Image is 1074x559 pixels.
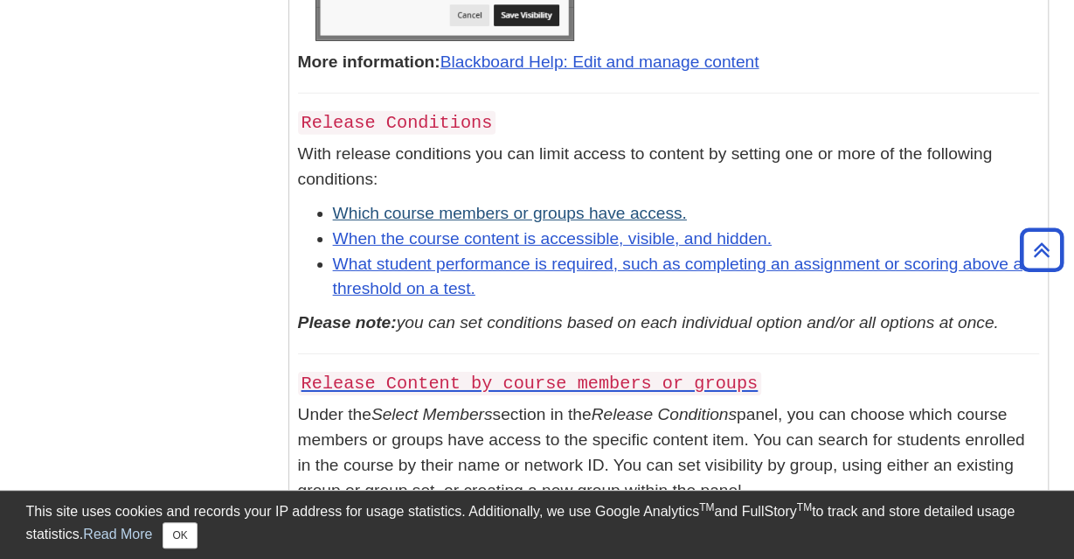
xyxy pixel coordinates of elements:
em: Release Conditions [591,405,736,423]
a: What student performance is required, such as completing an assignment or scoring above a thresho... [333,255,1022,298]
a: Blackboard Help: Edit and manage content [440,52,759,71]
em: Select Members [371,405,493,423]
em: you can set conditions based on each individual option and/or all options at once. [397,313,999,332]
a: Which course members or groups have access. [333,204,687,222]
a: Read More [83,527,152,542]
button: Close [163,522,197,549]
a: When the course content is accessible, visible, and hidden. [333,229,772,248]
em: Please note: [298,313,397,332]
sup: TM [699,501,714,514]
p: With release conditions you can limit access to content by setting one or more of the following c... [298,142,1039,192]
a: Back to Top [1014,238,1070,262]
p: Under the section in the panel, you can choose which course members or groups have access to the ... [298,402,1039,503]
strong: More information: [298,52,440,71]
code: Release Conditions [298,111,496,135]
sup: TM [797,501,812,514]
div: This site uses cookies and records your IP address for usage statistics. Additionally, we use Goo... [26,501,1049,549]
code: Release Content by course members or groups [298,372,762,395]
